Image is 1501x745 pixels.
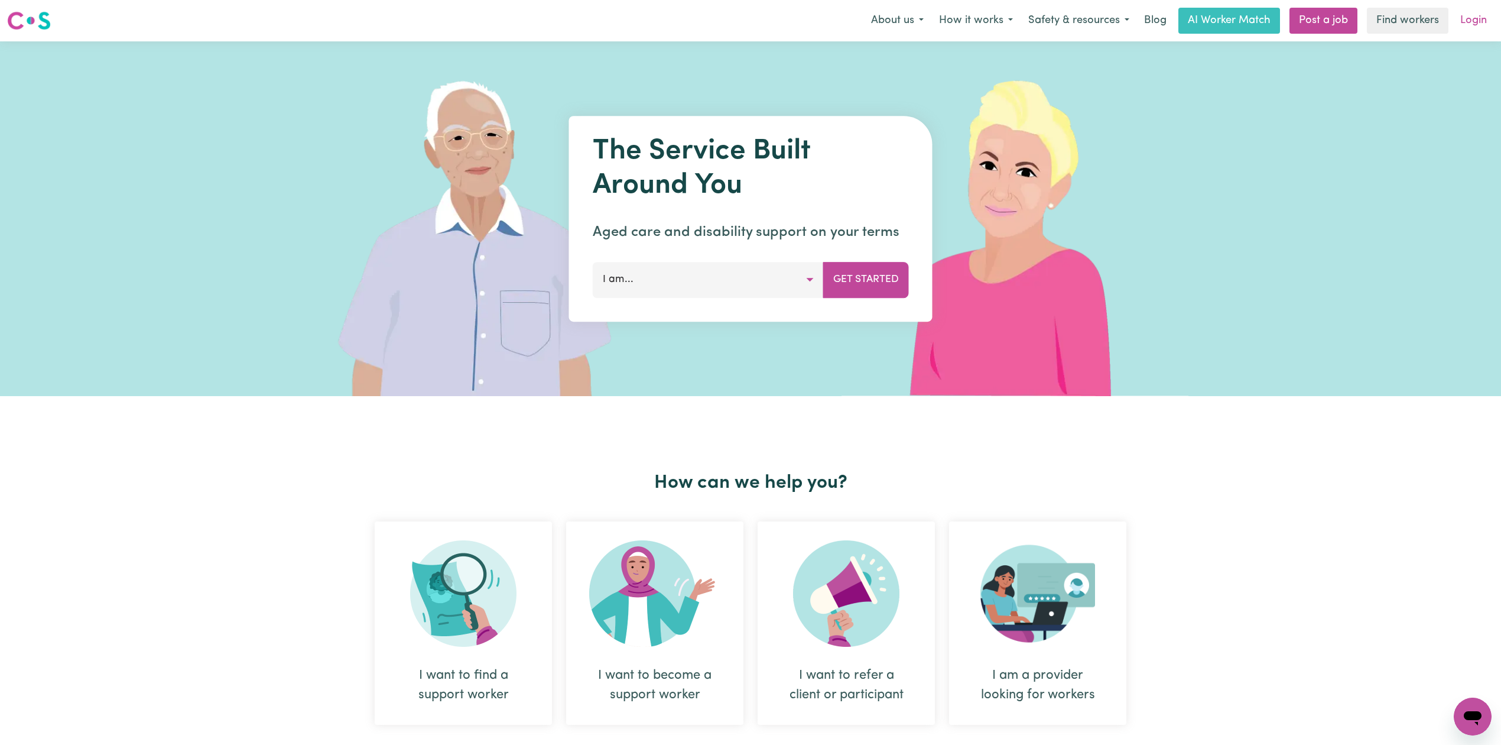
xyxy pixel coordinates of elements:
button: Safety & resources [1021,8,1137,33]
img: Search [410,540,516,647]
h1: The Service Built Around You [593,135,909,203]
button: How it works [931,8,1021,33]
a: Find workers [1367,8,1448,34]
div: I am a provider looking for workers [949,521,1126,725]
div: I want to find a support worker [403,666,524,705]
img: Careseekers logo [7,10,51,31]
img: Become Worker [589,540,720,647]
a: AI Worker Match [1178,8,1280,34]
button: Get Started [823,262,909,297]
div: I want to refer a client or participant [758,521,935,725]
div: I am a provider looking for workers [977,666,1098,705]
a: Careseekers logo [7,7,51,34]
a: Post a job [1289,8,1357,34]
button: About us [863,8,931,33]
img: Refer [793,540,899,647]
a: Login [1453,8,1494,34]
button: I am... [593,262,824,297]
div: I want to find a support worker [375,521,552,725]
h2: How can we help you? [368,472,1133,494]
div: I want to become a support worker [566,521,743,725]
iframe: Button to launch messaging window [1454,698,1492,736]
div: I want to refer a client or participant [786,666,907,705]
p: Aged care and disability support on your terms [593,222,909,243]
img: Provider [980,540,1095,647]
a: Blog [1137,8,1174,34]
div: I want to become a support worker [594,666,715,705]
